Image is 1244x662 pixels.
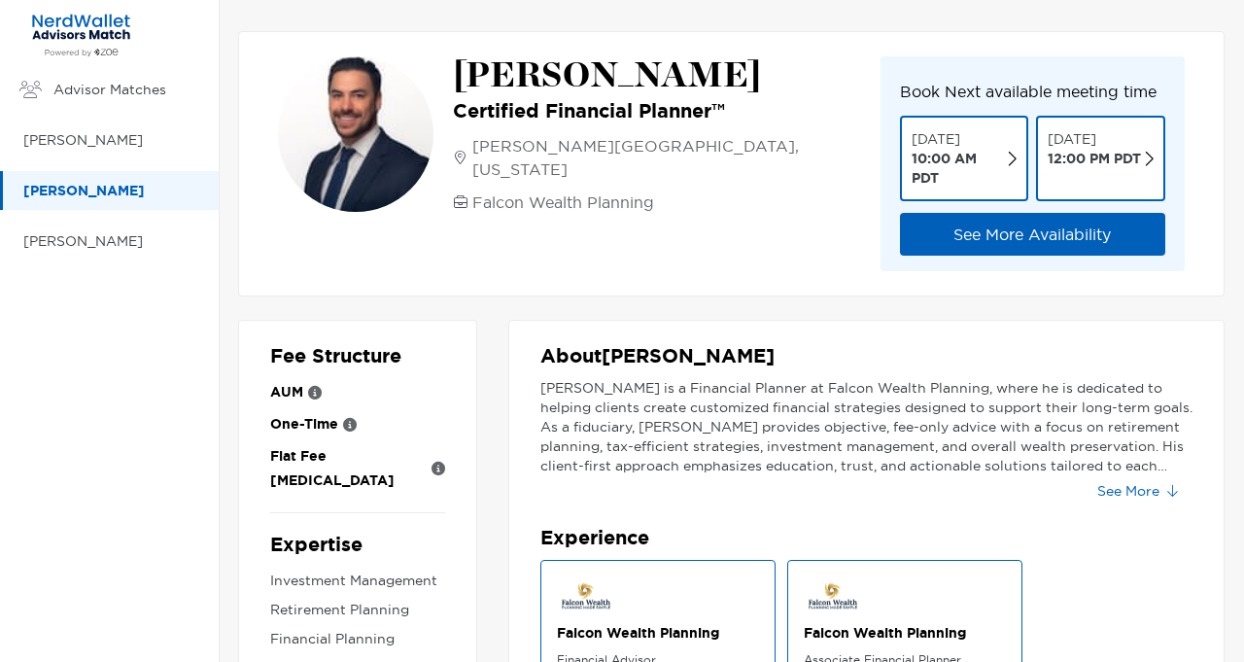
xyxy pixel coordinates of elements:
p: Investment Management [270,569,445,593]
p: Fee Structure [270,344,445,368]
p: [DATE] [1048,129,1141,149]
button: [DATE] 12:00 PM PDT [1036,116,1165,201]
img: firm logo [804,576,862,615]
p: Falcon Wealth Planning [472,191,654,214]
p: [PERSON_NAME][GEOGRAPHIC_DATA] , [US_STATE] [472,134,881,181]
button: See More [1082,475,1192,506]
p: Experience [540,526,1192,550]
p: Advisor Matches [53,78,199,102]
p: About [PERSON_NAME] [540,344,1192,368]
p: Falcon Wealth Planning [557,623,759,643]
p: 12:00 PM PDT [1048,149,1141,168]
p: Certified Financial Planner™ [453,99,881,122]
p: Retirement Planning [270,598,445,622]
p: AUM [270,380,303,404]
img: firm logo [557,576,615,615]
img: Zoe Financial [23,13,139,57]
p: [PERSON_NAME] [23,179,199,203]
p: 10:00 AM PDT [912,149,1007,188]
p: One-Time [270,412,338,436]
p: [PERSON_NAME] is a Financial Planner at Falcon Wealth Planning, where he is dedicated to helping ... [540,378,1192,475]
p: [PERSON_NAME] [23,229,199,254]
p: Falcon Wealth Planning [804,623,1006,643]
p: Expertise [270,533,445,557]
button: See More Availability [900,213,1166,256]
button: [DATE] 10:00 AM PDT [900,116,1029,201]
p: Book Next available meeting time [900,80,1166,104]
p: [PERSON_NAME] [453,56,881,95]
p: [PERSON_NAME] [23,128,199,153]
p: [DATE] [912,129,1007,149]
p: Financial Planning [270,627,445,651]
p: Flat Fee [MEDICAL_DATA] [270,444,427,493]
img: avatar [278,56,433,212]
